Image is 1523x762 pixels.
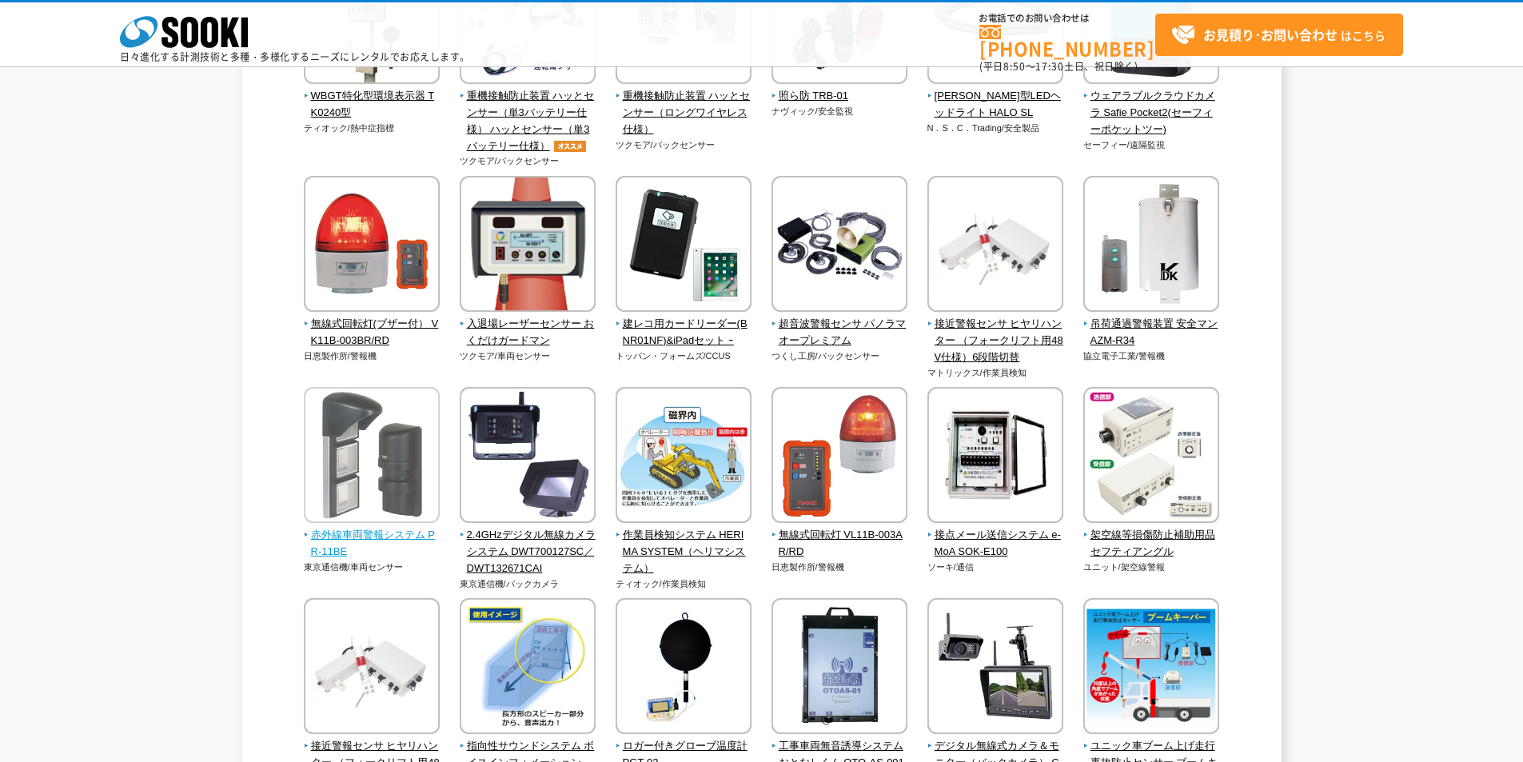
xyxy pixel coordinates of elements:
img: デジタル無線式カメラ＆モニター（バックカメラ） CRV-900A [927,598,1063,738]
span: 無線式回転灯(ブザー付） VK11B-003BR/RD [304,316,441,349]
a: [PHONE_NUMBER] [979,25,1155,58]
img: 架空線等損傷防止補助用品 セフティアングル [1083,387,1219,527]
img: オススメ [550,141,590,152]
p: マトリックス/作業員検知 [927,366,1064,380]
span: (平日 ～ 土日、祝日除く) [979,59,1138,74]
span: 無線式回転灯 VL11B-003AR/RD [771,527,908,561]
p: ユニット/架空線警報 [1083,561,1220,574]
a: 接近警報センサ ヒヤリハンター （フォークリフト用48V仕様）6段階切替 [927,301,1064,365]
a: お見積り･お問い合わせはこちら [1155,14,1403,56]
a: [PERSON_NAME]型LEDヘッドライト HALO SL [927,73,1064,121]
img: 建レコ用カードリーダー(BNR01NF)&iPadセット ｰ [616,176,752,316]
p: トッパン・フォームズ/CCUS [616,349,752,363]
p: ソーキ/通信 [927,561,1064,574]
span: 8:50 [1003,59,1026,74]
img: 吊荷通過警報装置 安全マン AZM-R34 [1083,176,1219,316]
a: WBGT特化型環境表示器 TK0240型 [304,73,441,121]
img: 接近警報センサ ヒヤリハンター （フォークリフト用48V仕様）3段階切替 [304,598,440,738]
a: 架空線等損傷防止補助用品 セフティアングル [1083,512,1220,560]
a: 無線式回転灯 VL11B-003AR/RD [771,512,908,560]
p: セーフィー/遠隔監視 [1083,138,1220,152]
a: 吊荷通過警報装置 安全マン AZM-R34 [1083,301,1220,349]
p: つくし工房/バックセンサー [771,349,908,363]
p: ツクモア/バックセンサー [616,138,752,152]
span: 重機接触防止装置 ハッとセンサー（単3バッテリー仕様） ハッとセンサー（単3バッテリー仕様） [460,88,596,154]
p: 日恵製作所/警報機 [771,561,908,574]
p: N．S．C．Trading/安全製品 [927,122,1064,135]
p: ティオック/熱中症指標 [304,122,441,135]
span: 建レコ用カードリーダー(BNR01NF)&iPadセット ｰ [616,316,752,349]
span: 作業員検知システム HERIMA SYSTEM（ヘリマシステム） [616,527,752,576]
img: 無線式回転灯 VL11B-003AR/RD [771,387,907,527]
span: 吊荷通過警報装置 安全マン AZM-R34 [1083,316,1220,349]
img: 入退場レーザーセンサー おくだけガードマン [460,176,596,316]
a: 接点メール送信システム e-MoA SOK-E100 [927,512,1064,560]
p: ナヴィック/安全監視 [771,105,908,118]
a: 無線式回転灯(ブザー付） VK11B-003BR/RD [304,301,441,349]
span: 超音波警報センサ パノラマオープレミアム [771,316,908,349]
img: 超音波警報センサ パノラマオープレミアム [771,176,907,316]
p: ツクモア/車両センサー [460,349,596,363]
img: ユニック車ブーム上げ走行事故防止センサー ブームキーパー [1083,598,1219,738]
a: 赤外線車両警報システム PR-11BE [304,512,441,560]
img: 工事車両無音誘導システム おとなしくん OTO-AS-001 [771,598,907,738]
span: [PERSON_NAME]型LEDヘッドライト HALO SL [927,88,1064,122]
span: WBGT特化型環境表示器 TK0240型 [304,88,441,122]
span: 接点メール送信システム e-MoA SOK-E100 [927,527,1064,561]
p: 協立電子工業/警報機 [1083,349,1220,363]
p: 東京通信機/バックカメラ [460,577,596,591]
span: 17:30 [1035,59,1064,74]
img: 2.4GHzデジタル無線カメラシステム DWT700127SC／DWT132671CAI [460,387,596,527]
span: 照ら防 TRB-01 [771,88,908,105]
a: 入退場レーザーセンサー おくだけガードマン [460,301,596,349]
span: 入退場レーザーセンサー おくだけガードマン [460,316,596,349]
span: はこちら [1171,23,1385,47]
p: ティオック/作業員検知 [616,577,752,591]
img: 接点メール送信システム e-MoA SOK-E100 [927,387,1063,527]
p: 日恵製作所/警報機 [304,349,441,363]
img: 赤外線車両警報システム PR-11BE [304,387,440,527]
span: 架空線等損傷防止補助用品 セフティアングル [1083,527,1220,561]
p: 日々進化する計測技術と多種・多様化するニーズにレンタルでお応えします。 [120,52,470,62]
img: 作業員検知システム HERIMA SYSTEM（ヘリマシステム） [616,387,752,527]
img: 無線式回転灯(ブザー付） VK11B-003BR/RD [304,176,440,316]
img: ロガー付きグローブ温度計 PGT-02 [616,598,752,738]
strong: お見積り･お問い合わせ [1203,25,1338,44]
span: ウェアラブルクラウドカメラ Safie Pocket2(セーフィーポケットツー) [1083,88,1220,138]
p: ツクモア/バックセンサー [460,154,596,168]
span: お電話でのお問い合わせは [979,14,1155,23]
span: 2.4GHzデジタル無線カメラシステム DWT700127SC／DWT132671CAI [460,527,596,576]
img: 指向性サウンドシステム ボイスインフォメーション [460,598,596,738]
a: 建レコ用カードリーダー(BNR01NF)&iPadセット ｰ [616,301,752,349]
a: 照ら防 TRB-01 [771,73,908,105]
a: ウェアラブルクラウドカメラ Safie Pocket2(セーフィーポケットツー) [1083,73,1220,138]
p: 東京通信機/車両センサー [304,561,441,574]
span: 重機接触防止装置 ハッとセンサー（ロングワイヤレス仕様） [616,88,752,138]
a: 2.4GHzデジタル無線カメラシステム DWT700127SC／DWT132671CAI [460,512,596,576]
a: 超音波警報センサ パノラマオープレミアム [771,301,908,349]
span: 接近警報センサ ヒヤリハンター （フォークリフト用48V仕様）6段階切替 [927,316,1064,365]
a: 重機接触防止装置 ハッとセンサー（単3バッテリー仕様） ハッとセンサー（単3バッテリー仕様）オススメ [460,73,596,154]
a: 作業員検知システム HERIMA SYSTEM（ヘリマシステム） [616,512,752,576]
a: 重機接触防止装置 ハッとセンサー（ロングワイヤレス仕様） [616,73,752,138]
span: 赤外線車両警報システム PR-11BE [304,527,441,561]
img: 接近警報センサ ヒヤリハンター （フォークリフト用48V仕様）6段階切替 [927,176,1063,316]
